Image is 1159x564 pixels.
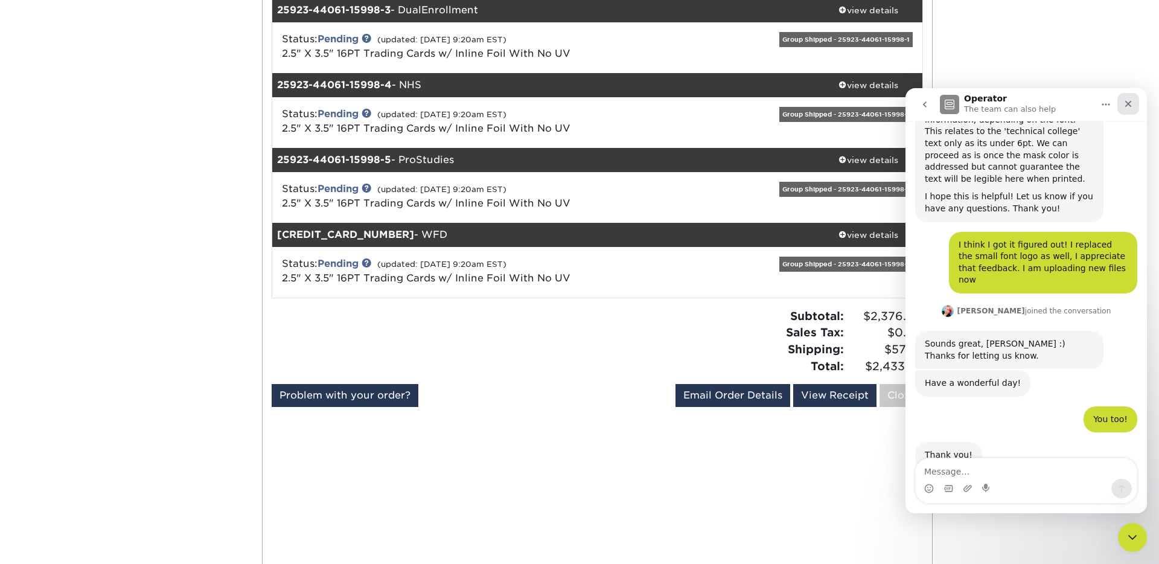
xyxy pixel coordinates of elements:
iframe: Intercom live chat [1118,523,1147,552]
div: view details [814,79,922,91]
div: - WFD [272,223,814,247]
div: Group Shipped - 25923-44061-15998-1 [779,32,913,47]
a: view details [814,148,922,172]
a: view details [814,73,922,97]
a: Pending [318,183,359,194]
div: Status: [273,32,706,61]
strong: 25923-44061-15998-5 [277,154,391,165]
a: View Receipt [793,384,876,407]
div: Status: [273,182,706,211]
a: 2.5" X 3.5" 16PT Trading Cards w/ Inline Foil With No UV [282,48,570,59]
span: $57.95 [848,341,923,358]
span: $2,376.00 [848,308,923,325]
strong: Sales Tax: [786,325,844,339]
div: view details [814,229,922,241]
a: Pending [318,108,359,120]
a: Pending [318,33,359,45]
div: Status: [273,107,706,136]
a: view details [814,223,922,247]
strong: Total: [811,359,844,373]
small: (updated: [DATE] 9:20am EST) [377,185,506,194]
small: (updated: [DATE] 9:20am EST) [377,260,506,269]
strong: 25923-44061-15998-4 [277,79,392,91]
a: Problem with your order? [272,384,418,407]
a: Pending [318,258,359,269]
iframe: Intercom live chat [905,88,1147,513]
div: view details [814,154,922,166]
strong: [CREDIT_CARD_NUMBER] [277,229,414,240]
div: Group Shipped - 25923-44061-15998-1 [779,257,913,272]
div: Status: [273,257,706,286]
div: Group Shipped - 25923-44061-15998-1 [779,182,913,197]
strong: Subtotal: [790,309,844,322]
a: 2.5" X 3.5" 16PT Trading Cards w/ Inline Foil With No UV [282,123,570,134]
a: 2.5" X 3.5" 16PT Trading Cards w/ Inline Foil With No UV [282,197,570,209]
small: (updated: [DATE] 9:20am EST) [377,110,506,119]
small: (updated: [DATE] 9:20am EST) [377,35,506,44]
a: Close [880,384,923,407]
strong: Shipping: [788,342,844,356]
div: - NHS [272,73,814,97]
a: 2.5" X 3.5" 16PT Trading Cards w/ Inline Foil With No UV [282,272,570,284]
strong: 25923-44061-15998-3 [277,4,391,16]
span: $0.00 [848,324,923,341]
div: Group Shipped - 25923-44061-15998-1 [779,107,913,122]
a: Email Order Details [675,384,790,407]
div: view details [814,4,922,16]
div: - ProStudies [272,148,814,172]
span: $2,433.95 [848,358,923,375]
